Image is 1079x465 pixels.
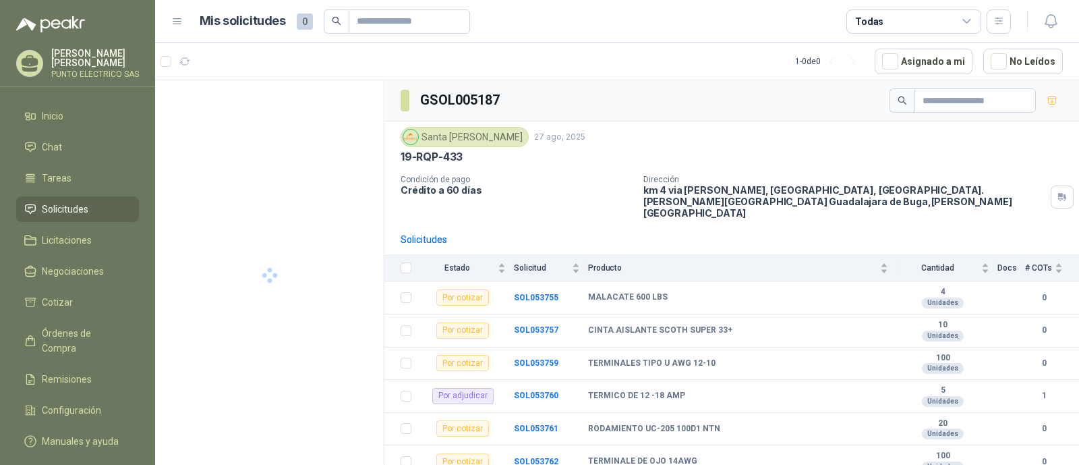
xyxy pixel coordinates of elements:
[643,184,1045,219] p: km 4 via [PERSON_NAME], [GEOGRAPHIC_DATA], [GEOGRAPHIC_DATA]. [PERSON_NAME][GEOGRAPHIC_DATA] Guad...
[855,14,883,29] div: Todas
[42,202,88,217] span: Solicitudes
[588,358,716,369] b: TERMINALES TIPO U AWG 12-10
[42,403,101,418] span: Configuración
[16,290,139,315] a: Cotizar
[514,255,588,281] th: Solicitud
[514,424,558,433] a: SOL053761
[16,103,139,129] a: Inicio
[896,451,989,462] b: 100
[514,263,569,273] span: Solicitud
[42,264,104,279] span: Negociaciones
[42,171,71,186] span: Tareas
[1025,357,1063,370] b: 0
[332,16,341,26] span: search
[419,263,495,273] span: Estado
[16,134,139,160] a: Chat
[401,127,529,147] div: Santa [PERSON_NAME]
[420,90,502,111] h3: GSOL005187
[297,13,313,30] span: 0
[16,16,85,32] img: Logo peakr
[16,196,139,222] a: Solicitudes
[16,227,139,253] a: Licitaciones
[51,70,139,78] p: PUNTO ELECTRICO SAS
[16,398,139,423] a: Configuración
[42,109,63,124] span: Inicio
[16,258,139,284] a: Negociaciones
[42,295,73,310] span: Cotizar
[432,388,494,404] div: Por adjudicar
[51,49,139,67] p: [PERSON_NAME] [PERSON_NAME]
[436,420,489,437] div: Por cotizar
[16,366,139,392] a: Remisiones
[588,263,877,273] span: Producto
[514,391,558,400] a: SOL053760
[896,385,989,396] b: 5
[1025,263,1052,273] span: # COTs
[983,49,1063,74] button: No Leídos
[436,290,489,306] div: Por cotizar
[875,49,972,74] button: Asignado a mi
[401,175,633,184] p: Condición de pago
[922,298,964,308] div: Unidades
[200,11,286,31] h1: Mis solicitudes
[16,429,139,454] a: Manuales y ayuda
[42,233,92,248] span: Licitaciones
[401,184,633,196] p: Crédito a 60 días
[1025,255,1079,281] th: # COTs
[16,321,139,361] a: Órdenes de Compra
[922,396,964,407] div: Unidades
[42,140,62,155] span: Chat
[514,293,558,302] a: SOL053755
[896,287,989,298] b: 4
[997,255,1025,281] th: Docs
[922,429,964,439] div: Unidades
[42,372,92,387] span: Remisiones
[1025,324,1063,337] b: 0
[588,424,720,435] b: RODAMIENTO UC-205 100D1 NTN
[588,255,896,281] th: Producto
[922,331,964,341] div: Unidades
[1025,389,1063,402] b: 1
[403,130,418,144] img: Company Logo
[588,325,732,336] b: CINTA AISLANTE SCOTH SUPER 33+
[795,51,864,72] div: 1 - 0 de 0
[896,418,989,429] b: 20
[588,292,668,303] b: MALACATE 600 LBS
[401,150,463,164] p: 19-RQP-433
[419,255,514,281] th: Estado
[896,263,979,273] span: Cantidad
[588,391,685,402] b: TERMICO DE 12 -18 AMP
[401,232,447,247] div: Solicitudes
[514,325,558,335] a: SOL053757
[1025,422,1063,435] b: 0
[436,323,489,339] div: Por cotizar
[514,358,558,368] a: SOL053759
[534,131,585,144] p: 27 ago, 2025
[896,255,997,281] th: Cantidad
[643,175,1045,184] p: Dirección
[42,326,126,356] span: Órdenes de Compra
[16,165,139,191] a: Tareas
[42,434,119,449] span: Manuales y ayuda
[922,363,964,374] div: Unidades
[896,320,989,331] b: 10
[898,96,907,105] span: search
[436,355,489,371] div: Por cotizar
[1025,292,1063,304] b: 0
[896,353,989,364] b: 100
